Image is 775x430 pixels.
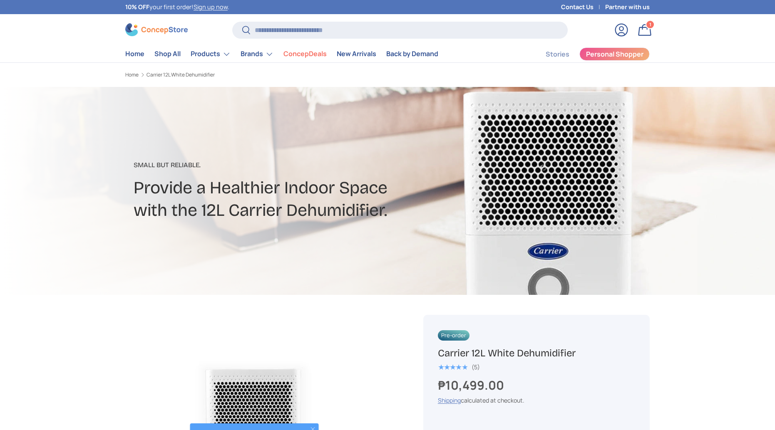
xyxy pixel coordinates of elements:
[586,51,643,57] span: Personal Shopper
[438,347,635,360] h1: Carrier 12L White Dehumidifier
[438,363,467,371] span: ★★★★★
[125,46,144,62] a: Home
[283,46,327,62] a: ConcepDeals
[438,363,467,371] div: 5.0 out of 5.0 stars
[579,47,650,61] a: Personal Shopper
[134,160,453,170] p: Small But Reliable.
[337,46,376,62] a: New Arrivals
[438,396,635,405] div: calculated at checkout.
[438,377,506,393] strong: ₱10,499.00
[561,2,605,12] a: Contact Us
[438,362,480,371] a: 5.0 out of 5.0 stars (5)
[134,177,453,222] h2: Provide a Healthier Indoor Space with the 12L Carrier Dehumidifier.
[125,46,438,62] nav: Primary
[605,2,650,12] a: Partner with us
[125,3,149,11] strong: 10% OFF
[191,46,231,62] a: Products
[438,396,461,404] a: Shipping
[472,364,480,370] div: (5)
[236,46,278,62] summary: Brands
[649,21,651,27] span: 1
[125,2,229,12] p: your first order! .
[438,330,469,341] span: Pre-order
[125,72,139,77] a: Home
[125,23,188,36] img: ConcepStore
[186,46,236,62] summary: Products
[241,46,273,62] a: Brands
[386,46,438,62] a: Back by Demand
[526,46,650,62] nav: Secondary
[125,71,403,79] nav: Breadcrumbs
[147,72,215,77] a: Carrier 12L White Dehumidifier
[546,46,569,62] a: Stories
[194,3,228,11] a: Sign up now
[154,46,181,62] a: Shop All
